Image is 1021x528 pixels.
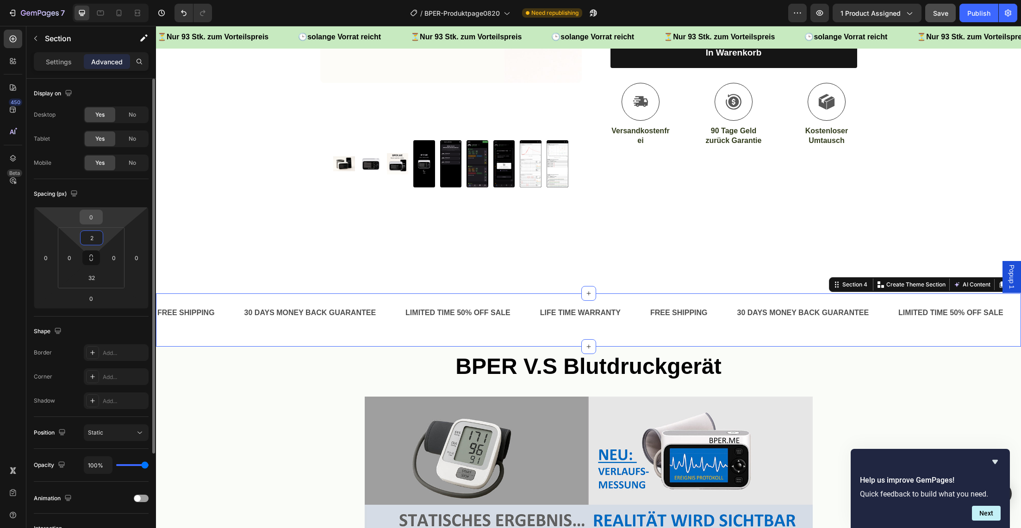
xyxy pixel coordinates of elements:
span: 🕒 [395,7,405,15]
input: 0 [130,251,143,265]
input: 2px [82,231,101,245]
span: BPER-Produktpage0820 [424,8,500,18]
div: 30 DAYS MONEY BACK GUARANTEE [580,280,714,295]
button: Static [84,424,149,441]
div: Corner [34,373,52,381]
div: Add... [103,373,146,381]
span: Static [88,429,103,436]
div: Add... [103,349,146,357]
div: 450 [9,99,22,106]
input: 0 [39,251,53,265]
input: 0 [82,292,100,305]
div: LIMITED TIME 50% OFF SALE [741,280,848,295]
span: ⏳ [508,7,517,15]
button: Save [925,4,956,22]
div: Spacing (px) [34,188,80,200]
div: Add... [103,397,146,405]
div: Mobile [34,159,51,167]
button: Next question [972,506,1001,521]
span: solange Vorrat reicht [405,7,478,15]
span: 🕒 [648,7,658,15]
span: / [420,8,423,18]
div: FREE SHIPPING [0,280,60,295]
p: Create Theme Section [730,255,790,263]
span: No [129,111,136,119]
h2: Help us improve GemPages! [860,475,1001,486]
input: 0px [107,251,121,265]
span: ⏳ [761,7,770,15]
button: Publish [959,4,998,22]
span: No [129,159,136,167]
div: LIFE TIME WARRANTY [383,280,466,295]
div: Shadow [34,397,55,405]
span: Yes [95,135,105,143]
span: Need republishing [531,9,579,17]
span: Popup 1 [851,239,860,263]
div: Help us improve GemPages! [860,456,1001,521]
span: No [129,135,136,143]
div: Display on [34,87,74,100]
input: Auto [84,457,112,473]
div: Tablet [34,135,50,143]
div: Beta [7,169,22,177]
span: ⏳ [255,7,264,15]
span: solange Vorrat reicht [151,7,225,15]
p: Settings [46,57,72,67]
span: Save [933,9,948,17]
span: Yes [95,159,105,167]
button: Hide survey [990,456,1001,467]
div: Shape [34,325,63,338]
button: 1 product assigned [833,4,921,22]
div: Undo/Redo [174,4,212,22]
div: Rich Text Editor. Editing area: main [0,4,113,19]
p: Versandkostenfrei [455,100,514,120]
p: Quick feedback to build what you need. [860,490,1001,498]
p: Section [45,33,121,44]
div: FREE SHIPPING [493,280,553,295]
div: Desktop [34,111,56,119]
input: 0 [82,210,100,224]
div: Border [34,348,52,357]
div: Position [34,427,68,439]
span: Nur 93 Stk. zum Vorteilspreis [264,7,366,15]
div: Opacity [34,459,67,472]
span: Nur 93 Stk. zum Vorteilspreis [770,7,872,15]
input: 0px [62,251,76,265]
p: Advanced [91,57,123,67]
iframe: Design area [156,26,1021,528]
div: LIMITED TIME 50% OFF SALE [249,280,355,295]
span: Yes [95,111,105,119]
span: Nur 93 Stk. zum Vorteilspreis [517,7,619,15]
span: BPER V.S Blutdruckgerät [299,328,565,353]
span: 1 product assigned [840,8,901,18]
div: Publish [967,8,990,18]
div: Section 4 [685,255,713,263]
input: 2xl [82,271,101,285]
div: Animation [34,492,74,505]
span: solange Vorrat reicht [658,7,731,15]
span: Nur 93 Stk. zum Vorteilspreis [11,7,112,15]
button: 7 [4,4,69,22]
p: Kostenloser Umtausch [641,100,700,120]
p: 90 Tage Geld zurück Garantie [548,100,607,120]
button: AI Content [796,253,836,264]
div: 30 DAYS MONEY BACK GUARANTEE [87,280,221,295]
span: ⏳ [1,7,11,15]
span: 🕒 [142,7,151,15]
p: 7 [61,7,65,19]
